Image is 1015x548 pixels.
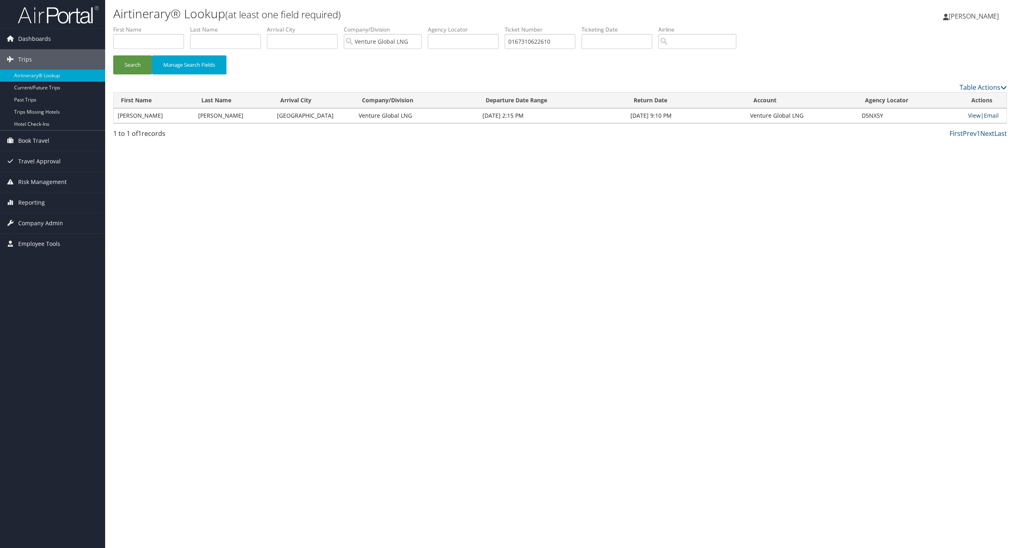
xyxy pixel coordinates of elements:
label: Airline [658,25,742,34]
td: [PERSON_NAME] [114,108,194,123]
td: Venture Global LNG [355,108,478,123]
span: Reporting [18,193,45,213]
span: Trips [18,49,32,70]
a: Table Actions [960,83,1007,92]
button: Search [113,55,152,74]
a: Next [980,129,994,138]
span: Book Travel [18,131,49,151]
th: Departure Date Range: activate to sort column ascending [478,93,626,108]
span: [PERSON_NAME] [949,12,999,21]
label: Last Name [190,25,267,34]
div: 1 to 1 of records [113,129,328,142]
label: Company/Division [344,25,428,34]
h1: Airtinerary® Lookup [113,5,709,22]
th: Return Date: activate to sort column ascending [626,93,746,108]
img: airportal-logo.png [18,5,99,24]
th: Account: activate to sort column ascending [746,93,858,108]
th: Agency Locator: activate to sort column ascending [858,93,964,108]
button: Manage Search Fields [152,55,226,74]
span: Employee Tools [18,234,60,254]
th: Actions [964,93,1007,108]
label: First Name [113,25,190,34]
a: [PERSON_NAME] [943,4,1007,28]
label: Ticket Number [505,25,582,34]
a: View [968,112,981,119]
th: Arrival City: activate to sort column ascending [273,93,355,108]
td: | [964,108,1007,123]
a: First [949,129,963,138]
label: Ticketing Date [582,25,658,34]
td: [GEOGRAPHIC_DATA] [273,108,355,123]
span: 1 [138,129,142,138]
label: Agency Locator [428,25,505,34]
span: Travel Approval [18,151,61,171]
span: Dashboards [18,29,51,49]
td: D5NX5Y [858,108,964,123]
a: Last [994,129,1007,138]
label: Arrival City [267,25,344,34]
a: Email [984,112,999,119]
td: [DATE] 2:15 PM [478,108,626,123]
span: Company Admin [18,213,63,233]
a: Prev [963,129,977,138]
th: First Name: activate to sort column ascending [114,93,194,108]
td: [DATE] 9:10 PM [626,108,746,123]
th: Company/Division [355,93,478,108]
td: Venture Global LNG [746,108,858,123]
a: 1 [977,129,980,138]
th: Last Name: activate to sort column ascending [194,93,273,108]
small: (at least one field required) [225,8,341,21]
span: Risk Management [18,172,67,192]
td: [PERSON_NAME] [194,108,273,123]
